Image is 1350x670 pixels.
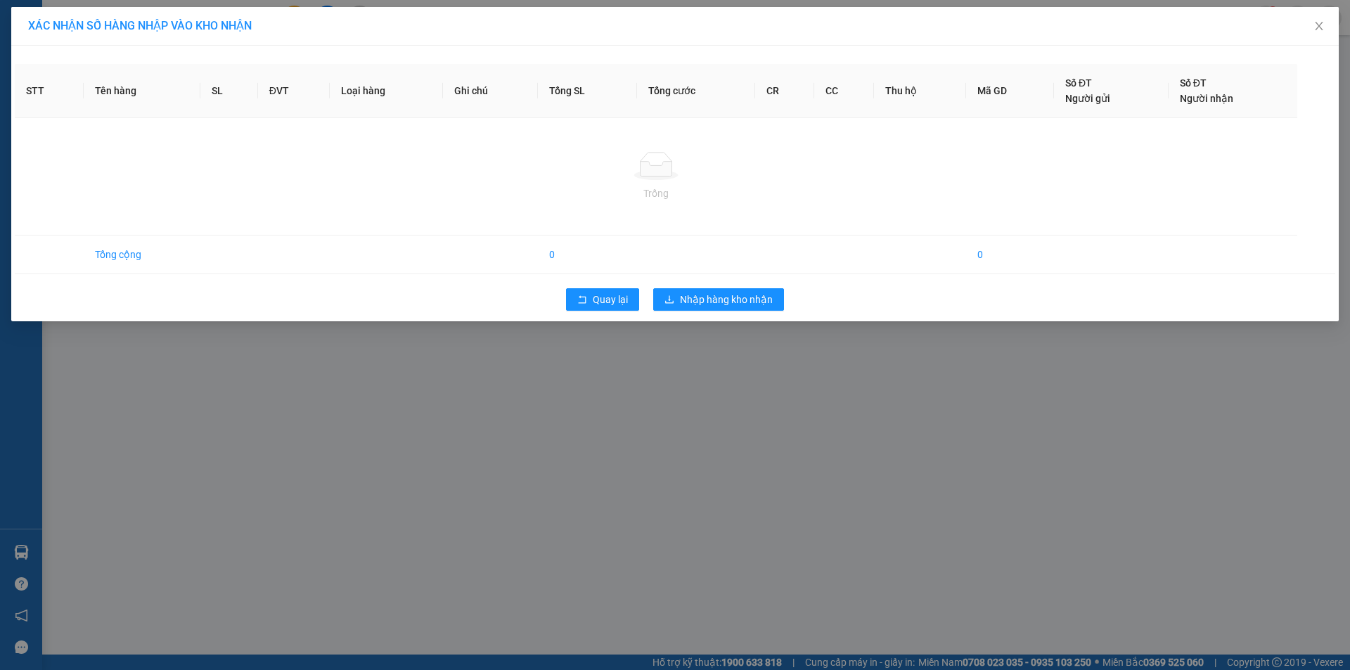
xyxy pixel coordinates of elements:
span: Người gửi [1065,93,1110,104]
span: Số ĐT [1065,77,1092,89]
th: STT [15,64,84,118]
th: Tổng SL [538,64,637,118]
button: rollbackQuay lại [566,288,639,311]
span: Quay lại [593,292,628,307]
span: rollback [577,295,587,306]
th: SL [200,64,257,118]
th: CR [755,64,815,118]
span: XÁC NHẬN SỐ HÀNG NHẬP VÀO KHO NHẬN [28,19,252,32]
th: ĐVT [258,64,330,118]
span: Người nhận [1180,93,1233,104]
div: Trống [26,186,1286,201]
span: download [664,295,674,306]
button: Close [1299,7,1339,46]
td: Tổng cộng [84,236,200,274]
th: CC [814,64,874,118]
th: Tên hàng [84,64,200,118]
td: 0 [538,236,637,274]
th: Thu hộ [874,64,965,118]
th: Tổng cước [637,64,755,118]
span: Số ĐT [1180,77,1207,89]
button: downloadNhập hàng kho nhận [653,288,784,311]
th: Loại hàng [330,64,443,118]
td: 0 [966,236,1054,274]
th: Mã GD [966,64,1054,118]
span: Nhập hàng kho nhận [680,292,773,307]
th: Ghi chú [443,64,539,118]
span: close [1313,20,1325,32]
